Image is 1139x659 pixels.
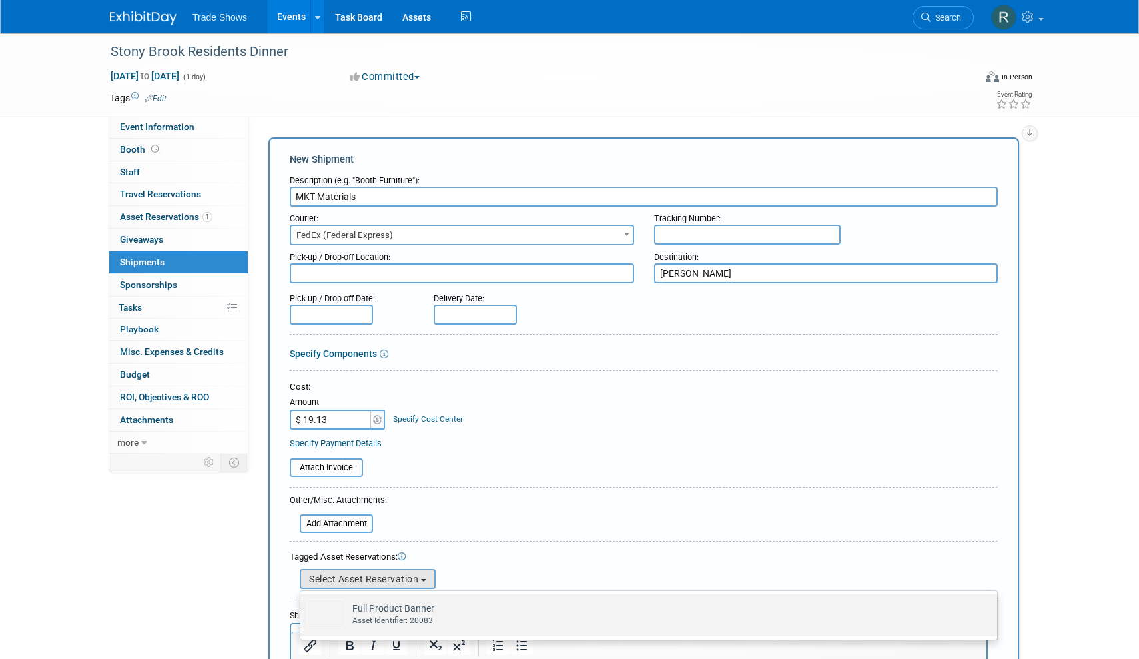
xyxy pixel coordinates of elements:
[120,369,150,380] span: Budget
[654,207,998,225] div: Tracking Number:
[290,207,634,225] div: Courier:
[120,144,161,155] span: Booth
[290,153,998,167] div: New Shipment
[290,551,998,564] div: Tagged Asset Reservations:
[119,302,142,313] span: Tasks
[1001,72,1032,82] div: In-Person
[120,324,159,334] span: Playbook
[913,6,974,29] a: Search
[109,297,248,319] a: Tasks
[109,386,248,408] a: ROI, Objectives & ROO
[290,287,414,305] div: Pick-up / Drop-off Date:
[120,121,194,132] span: Event Information
[221,454,248,471] td: Toggle Event Tabs
[110,11,177,25] img: ExhibitDay
[346,70,425,84] button: Committed
[139,71,151,81] span: to
[290,381,998,394] div: Cost:
[931,13,961,23] span: Search
[385,636,408,655] button: Underline
[448,636,470,655] button: Superscript
[109,274,248,296] a: Sponsorships
[299,636,322,655] button: Insert/edit link
[120,167,140,177] span: Staff
[120,189,201,199] span: Travel Reservations
[106,40,954,64] div: Stony Brook Residents Dinner
[149,144,161,154] span: Booth not reserved yet
[202,212,212,222] span: 1
[654,245,998,263] div: Destination:
[109,341,248,363] a: Misc. Expenses & Credits
[120,346,224,357] span: Misc. Expenses & Credits
[309,574,418,584] span: Select Asset Reservation
[120,234,163,245] span: Giveaways
[290,438,382,448] a: Specify Payment Details
[393,414,463,424] a: Specify Cost Center
[290,225,634,245] span: FedEx (Federal Express)
[895,69,1032,89] div: Event Format
[290,494,387,510] div: Other/Misc. Attachments:
[182,73,206,81] span: (1 day)
[291,226,633,245] span: FedEx (Federal Express)
[424,636,447,655] button: Subscript
[362,636,384,655] button: Italic
[290,604,988,623] div: Shipment Notes/Details:
[434,287,595,305] div: Delivery Date:
[109,251,248,273] a: Shipments
[120,414,173,425] span: Attachments
[109,409,248,431] a: Attachments
[338,636,361,655] button: Bold
[290,169,998,187] div: Description (e.g. "Booth Furniture"):
[109,319,248,340] a: Playbook
[109,116,248,138] a: Event Information
[198,454,221,471] td: Personalize Event Tab Strip
[510,636,533,655] button: Bullet list
[110,91,167,105] td: Tags
[109,364,248,386] a: Budget
[109,139,248,161] a: Booth
[996,91,1032,98] div: Event Rating
[109,432,248,454] a: more
[192,12,247,23] span: Trade Shows
[120,211,212,222] span: Asset Reservations
[109,206,248,228] a: Asset Reservations1
[117,437,139,448] span: more
[986,71,999,82] img: Format-Inperson.png
[120,279,177,290] span: Sponsorships
[487,636,510,655] button: Numbered list
[290,348,377,359] a: Specify Components
[109,183,248,205] a: Travel Reservations
[109,161,248,183] a: Staff
[145,94,167,103] a: Edit
[346,599,970,628] td: Full Product Banner
[120,392,209,402] span: ROI, Objectives & ROO
[991,5,1016,30] img: Rachel Murphy
[120,257,165,267] span: Shipments
[109,229,248,251] a: Giveaways
[290,245,634,263] div: Pick-up / Drop-off Location:
[290,396,386,410] div: Amount
[300,569,436,589] button: Select Asset Reservation
[110,70,180,82] span: [DATE] [DATE]
[352,615,970,626] div: Asset Identifier: 20083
